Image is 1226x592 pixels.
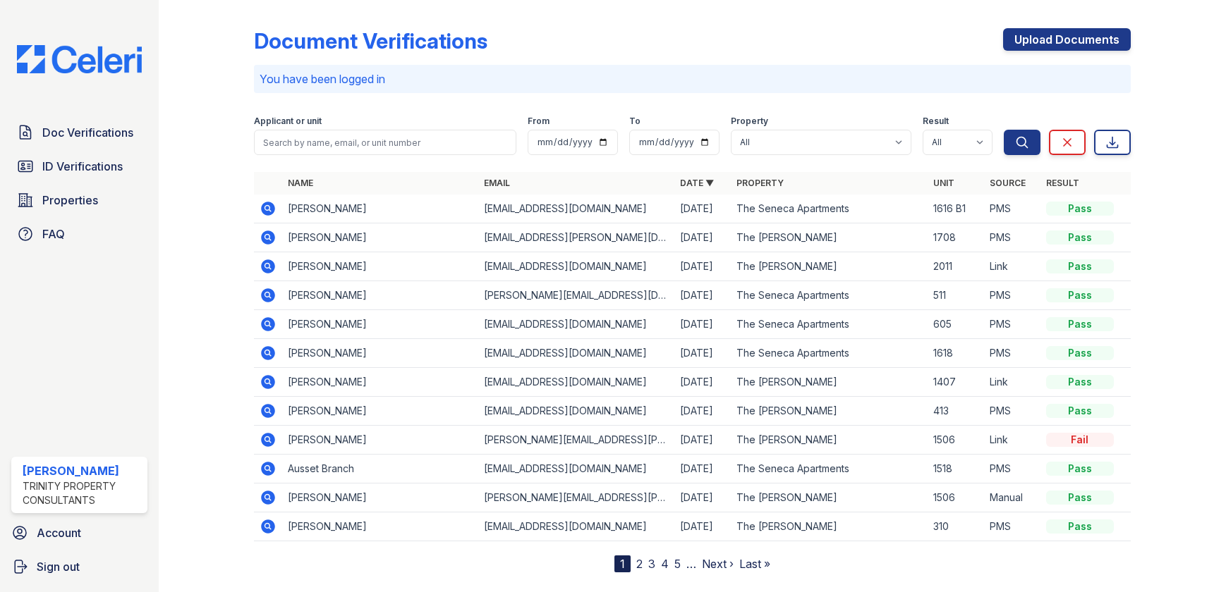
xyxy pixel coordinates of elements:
[731,397,927,426] td: The [PERSON_NAME]
[674,195,731,223] td: [DATE]
[1046,202,1114,216] div: Pass
[282,397,478,426] td: [PERSON_NAME]
[984,281,1040,310] td: PMS
[674,310,731,339] td: [DATE]
[731,281,927,310] td: The Seneca Apartments
[478,310,674,339] td: [EMAIL_ADDRESS][DOMAIN_NAME]
[731,368,927,397] td: The [PERSON_NAME]
[928,252,984,281] td: 2011
[37,524,81,541] span: Account
[984,512,1040,541] td: PMS
[648,557,655,571] a: 3
[23,462,142,479] div: [PERSON_NAME]
[42,192,98,209] span: Properties
[674,397,731,426] td: [DATE]
[23,479,142,507] div: Trinity Property Consultants
[1046,346,1114,360] div: Pass
[928,195,984,223] td: 1616 B1
[1046,404,1114,418] div: Pass
[731,483,927,512] td: The [PERSON_NAME]
[731,426,927,455] td: The [PERSON_NAME]
[254,130,516,155] input: Search by name, email, or unit number
[478,281,674,310] td: [PERSON_NAME][EMAIL_ADDRESS][DOMAIN_NAME]
[1046,433,1114,447] div: Fail
[37,558,80,575] span: Sign out
[731,455,927,483] td: The Seneca Apartments
[1046,491,1114,505] div: Pass
[674,281,731,310] td: [DATE]
[731,512,927,541] td: The [PERSON_NAME]
[1046,317,1114,331] div: Pass
[928,281,984,310] td: 511
[928,512,984,541] td: 310
[928,483,984,512] td: 1506
[6,45,153,73] img: CE_Logo_Blue-a8612792a0a2168367f1c8372b55b34899dd931a85d93a1a3d3e32e68fde9ad4.png
[614,555,631,572] div: 1
[282,195,478,223] td: [PERSON_NAME]
[282,310,478,339] td: [PERSON_NAME]
[478,512,674,541] td: [EMAIL_ADDRESS][DOMAIN_NAME]
[478,368,674,397] td: [EMAIL_ADDRESS][DOMAIN_NAME]
[928,455,984,483] td: 1518
[1046,375,1114,389] div: Pass
[254,116,322,127] label: Applicant or unit
[478,426,674,455] td: [PERSON_NAME][EMAIL_ADDRESS][PERSON_NAME][DOMAIN_NAME]
[282,339,478,368] td: [PERSON_NAME]
[11,152,147,180] a: ID Verifications
[42,226,65,242] span: FAQ
[984,483,1040,512] td: Manual
[928,310,984,339] td: 605
[984,397,1040,426] td: PMS
[282,252,478,281] td: [PERSON_NAME]
[739,557,770,571] a: Last »
[11,220,147,248] a: FAQ
[984,368,1040,397] td: Link
[984,426,1040,455] td: Link
[288,178,313,188] a: Name
[478,339,674,368] td: [EMAIL_ADDRESS][DOMAIN_NAME]
[629,116,641,127] label: To
[984,455,1040,483] td: PMS
[674,512,731,541] td: [DATE]
[731,195,927,223] td: The Seneca Apartments
[1046,230,1114,245] div: Pass
[661,557,669,571] a: 4
[731,223,927,252] td: The [PERSON_NAME]
[282,455,478,483] td: Ausset Branch
[928,339,984,368] td: 1618
[731,339,927,368] td: The Seneca Apartments
[282,368,478,397] td: [PERSON_NAME]
[686,555,696,572] span: …
[1046,259,1114,273] div: Pass
[6,519,153,547] a: Account
[478,252,674,281] td: [EMAIL_ADDRESS][DOMAIN_NAME]
[674,339,731,368] td: [DATE]
[11,118,147,147] a: Doc Verifications
[674,557,681,571] a: 5
[6,553,153,581] a: Sign out
[674,455,731,483] td: [DATE]
[282,223,478,252] td: [PERSON_NAME]
[928,397,984,426] td: 413
[282,426,478,455] td: [PERSON_NAME]
[478,455,674,483] td: [EMAIL_ADDRESS][DOMAIN_NAME]
[11,186,147,214] a: Properties
[478,195,674,223] td: [EMAIL_ADDRESS][DOMAIN_NAME]
[702,557,734,571] a: Next ›
[636,557,643,571] a: 2
[928,368,984,397] td: 1407
[484,178,510,188] a: Email
[928,426,984,455] td: 1506
[254,28,487,54] div: Document Verifications
[1046,519,1114,534] div: Pass
[933,178,954,188] a: Unit
[478,223,674,252] td: [EMAIL_ADDRESS][PERSON_NAME][DOMAIN_NAME]
[736,178,784,188] a: Property
[984,310,1040,339] td: PMS
[478,397,674,426] td: [EMAIL_ADDRESS][DOMAIN_NAME]
[1046,178,1079,188] a: Result
[680,178,714,188] a: Date ▼
[674,483,731,512] td: [DATE]
[1003,28,1131,51] a: Upload Documents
